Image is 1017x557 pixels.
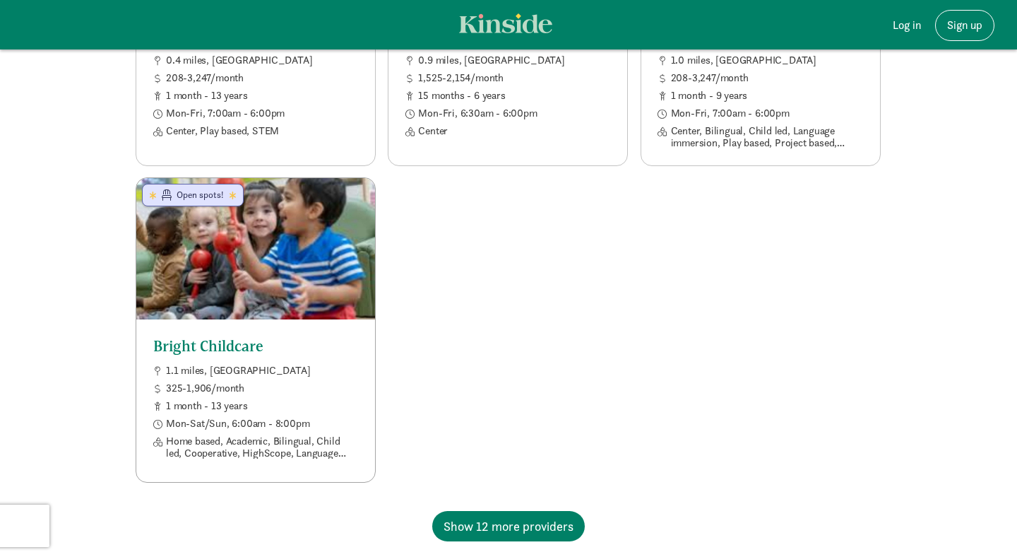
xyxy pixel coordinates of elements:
[166,382,358,394] span: 325-1,906/month
[166,125,358,137] span: Center, Play based, STEM
[136,178,375,476] a: Bright Childcare 1.1 miles, [GEOGRAPHIC_DATA] 325-1,906/month 1 month - 13 years Mon-Sat/Sun, 6:0...
[166,54,358,66] span: 0.4 miles, [GEOGRAPHIC_DATA]
[671,125,863,148] span: Center, Bilingual, Child led, Language immersion, Play based, Project based, STEM
[432,511,585,541] button: Show 12 more providers
[671,107,863,119] span: Mon-Fri, 7:00am - 6:00pm
[418,90,610,102] span: 15 months - 6 years
[418,107,610,119] span: Mon-Fri, 6:30am - 6:00pm
[418,125,610,137] span: Center
[166,400,358,412] span: 1 month - 13 years
[935,10,994,41] a: Sign up
[671,90,863,102] span: 1 month - 9 years
[881,10,932,41] a: Log in
[459,13,552,33] img: light.svg
[177,189,227,201] span: Open spots!
[444,517,573,536] span: Show 12 more providers
[153,336,358,356] h5: Bright Childcare
[166,435,358,459] span: Home based, Academic, Bilingual, Child led, Cooperative, HighScope, Language immersion, Nature ba...
[166,107,358,119] span: Mon-Fri, 7:00am - 6:00pm
[166,418,358,430] span: Mon-Sat/Sun, 6:00am - 8:00pm
[418,72,610,84] span: 1,525-2,154/month
[671,72,863,84] span: 208-3,247/month
[166,90,358,102] span: 1 month - 13 years
[671,54,863,66] span: 1.0 miles, [GEOGRAPHIC_DATA]
[166,72,358,84] span: 208-3,247/month
[418,54,610,66] span: 0.9 miles, [GEOGRAPHIC_DATA]
[166,365,358,377] span: 1.1 miles, [GEOGRAPHIC_DATA]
